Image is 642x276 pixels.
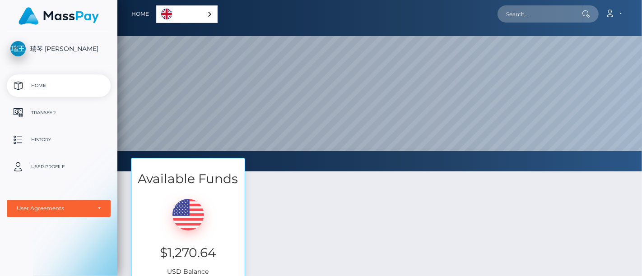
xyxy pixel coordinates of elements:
input: Search... [498,5,582,23]
a: Transfer [7,101,111,124]
div: User Agreements [17,205,91,212]
img: MassPay [19,7,99,25]
button: User Agreements [7,200,111,217]
h3: Available Funds [131,170,245,188]
img: USD.png [172,199,204,230]
div: Language [156,5,218,23]
h3: $1,270.64 [138,244,238,262]
aside: Language selected: English [156,5,218,23]
a: Home [7,74,111,97]
p: Home [10,79,107,92]
span: 瑞琴 [PERSON_NAME] [7,45,111,53]
a: User Profile [7,156,111,178]
a: English [157,6,217,23]
a: Home [131,5,149,23]
p: History [10,133,107,147]
p: User Profile [10,160,107,174]
a: History [7,129,111,151]
p: Transfer [10,106,107,120]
